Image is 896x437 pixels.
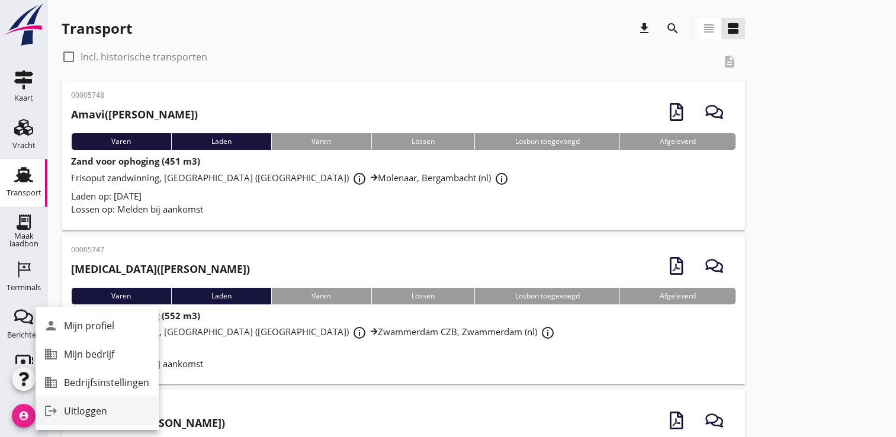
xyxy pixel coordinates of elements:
p: 00005747 [71,245,250,255]
div: Losbon toegevoegd [474,288,619,304]
h2: ([PERSON_NAME]) [71,261,250,277]
div: Lossen [371,133,475,150]
div: Varen [271,133,371,150]
span: Frisoput zandwinning, [GEOGRAPHIC_DATA] ([GEOGRAPHIC_DATA]) Zwammerdam CZB, Zwammerdam (nl) [71,326,558,338]
i: business [39,342,63,366]
i: info_outline [352,326,367,340]
div: Berichten [7,331,41,339]
a: Mijn profiel [36,311,159,340]
label: Incl. historische transporten [81,51,207,63]
div: Losbon toegevoegd [474,133,619,150]
i: person [39,314,63,338]
img: logo-small.a267ee39.svg [2,3,45,47]
i: view_agenda [726,21,740,36]
p: 00005748 [71,90,198,101]
div: Uitloggen [64,404,149,418]
a: Mijn bedrijf [36,340,159,368]
div: Afgeleverd [619,288,736,304]
div: Transport [7,189,41,197]
div: Laden [171,288,272,304]
i: search [666,21,680,36]
span: Frisoput zandwinning, [GEOGRAPHIC_DATA] ([GEOGRAPHIC_DATA]) Molenaar, Bergambacht (nl) [71,172,512,184]
i: business [39,371,63,394]
div: Varen [71,288,171,304]
strong: Amavi [71,107,105,121]
div: Mijn profiel [64,319,149,333]
i: download [637,21,651,36]
i: account_circle [12,404,36,428]
a: Bedrijfsinstellingen [36,368,159,397]
div: Varen [71,133,171,150]
div: Mijn bedrijf [64,347,149,361]
i: info_outline [494,172,509,186]
div: Lossen [371,288,475,304]
i: logout [39,399,63,423]
i: info_outline [352,172,367,186]
div: Vracht [12,142,36,149]
span: Lossen op: Melden bij aankomst [71,203,203,215]
strong: Zand voor ophoging (451 m3) [71,155,200,167]
a: 00005748Amavi([PERSON_NAME])VarenLadenVarenLossenLosbon toegevoegdAfgeleverdZand voor ophoging (4... [62,81,745,230]
span: Laden op: [DATE] [71,190,142,202]
a: 00005747[MEDICAL_DATA]([PERSON_NAME])VarenLadenVarenLossenLosbon toegevoegdAfgeleverdZand voor op... [62,235,745,385]
h2: ([PERSON_NAME]) [71,107,198,123]
div: Laden [171,133,272,150]
div: Varen [271,288,371,304]
div: Afgeleverd [619,133,736,150]
div: Kaart [14,94,33,102]
i: info_outline [541,326,555,340]
strong: [MEDICAL_DATA] [71,262,157,276]
div: Bedrijfsinstellingen [64,375,149,390]
div: Transport [62,19,132,38]
i: view_headline [702,21,716,36]
div: Terminals [7,284,41,291]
